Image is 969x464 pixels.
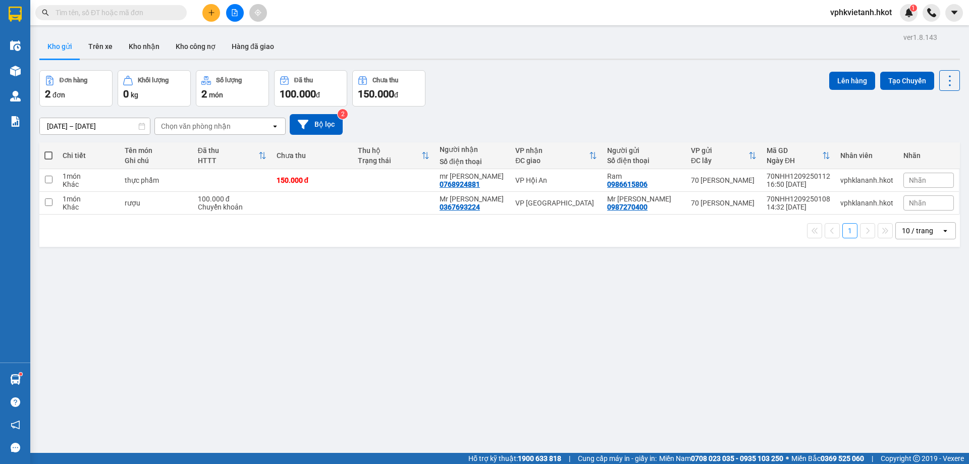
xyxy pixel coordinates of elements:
div: Mr Long [440,195,505,203]
button: Số lượng2món [196,70,269,107]
div: ĐC lấy [691,157,748,165]
span: aim [254,9,261,16]
sup: 1 [910,5,917,12]
div: 100.000 đ [198,195,266,203]
div: 70NHH1209250112 [767,172,830,180]
button: plus [202,4,220,22]
img: warehouse-icon [10,66,21,76]
button: Kho nhận [121,34,168,59]
img: warehouse-icon [10,374,21,385]
span: đơn [52,91,65,99]
div: Mr Bình [607,195,681,203]
input: Tìm tên, số ĐT hoặc mã đơn [56,7,175,18]
div: Chưa thu [277,151,348,160]
div: Đã thu [198,146,258,154]
div: Số lượng [216,77,242,84]
span: Miền Nam [659,453,783,464]
span: notification [11,420,20,430]
button: Bộ lọc [290,114,343,135]
div: Khác [63,203,115,211]
sup: 2 [338,109,348,119]
span: ⚪️ [786,456,789,460]
div: 10 / trang [902,226,933,236]
span: | [872,453,873,464]
div: Số điện thoại [440,158,505,166]
span: đ [394,91,398,99]
div: 0367693224 [440,203,480,211]
div: 16:50 [DATE] [767,180,830,188]
div: Người nhận [440,145,505,153]
div: VP gửi [691,146,748,154]
div: mr quý [440,172,505,180]
div: Tên món [125,146,187,154]
span: Nhãn [909,176,926,184]
img: icon-new-feature [904,8,913,17]
strong: 0369 525 060 [821,454,864,462]
div: Khác [63,180,115,188]
sup: 1 [19,373,22,376]
div: 1 món [63,172,115,180]
th: Toggle SortBy [510,142,602,169]
div: Đã thu [294,77,313,84]
img: logo-vxr [9,7,22,22]
button: file-add [226,4,244,22]
div: 70 [PERSON_NAME] [691,199,757,207]
span: 100.000 [280,88,316,100]
img: solution-icon [10,116,21,127]
button: Chưa thu150.000đ [352,70,425,107]
button: Kho công nợ [168,34,224,59]
button: Đã thu100.000đ [274,70,347,107]
span: vphkvietanh.hkot [822,6,900,19]
span: | [569,453,570,464]
div: Ghi chú [125,157,187,165]
div: Đơn hàng [60,77,87,84]
img: warehouse-icon [10,91,21,101]
div: Chưa thu [372,77,398,84]
div: 14:32 [DATE] [767,203,830,211]
div: Người gửi [607,146,681,154]
div: Mã GD [767,146,822,154]
div: VP nhận [515,146,589,154]
div: rượu [125,199,187,207]
button: Kho gửi [39,34,80,59]
span: 2 [201,88,207,100]
div: Ngày ĐH [767,157,822,165]
th: Toggle SortBy [353,142,435,169]
svg: open [271,122,279,130]
input: Select a date range. [40,118,150,134]
div: VP [GEOGRAPHIC_DATA] [515,199,597,207]
div: Nhân viên [840,151,893,160]
div: ĐC giao [515,157,589,165]
button: Tạo Chuyến [880,72,934,90]
span: đ [316,91,320,99]
th: Toggle SortBy [686,142,762,169]
div: 150.000 đ [277,176,348,184]
strong: 0708 023 035 - 0935 103 250 [691,454,783,462]
th: Toggle SortBy [762,142,835,169]
span: 2 [45,88,50,100]
div: 1 món [63,195,115,203]
span: Cung cấp máy in - giấy in: [578,453,657,464]
div: 70NHH1209250108 [767,195,830,203]
span: 150.000 [358,88,394,100]
span: Miền Bắc [791,453,864,464]
div: Khối lượng [138,77,169,84]
button: 1 [842,223,857,238]
span: Nhãn [909,199,926,207]
button: Đơn hàng2đơn [39,70,113,107]
span: caret-down [950,8,959,17]
button: caret-down [945,4,963,22]
div: Chuyển khoản [198,203,266,211]
img: phone-icon [927,8,936,17]
div: thực phẩm [125,176,187,184]
img: warehouse-icon [10,40,21,51]
span: question-circle [11,397,20,407]
div: vphklananh.hkot [840,199,893,207]
div: Ram [607,172,681,180]
button: Lên hàng [829,72,875,90]
th: Toggle SortBy [193,142,272,169]
button: Hàng đã giao [224,34,282,59]
span: file-add [231,9,238,16]
div: Số điện thoại [607,157,681,165]
span: message [11,443,20,452]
